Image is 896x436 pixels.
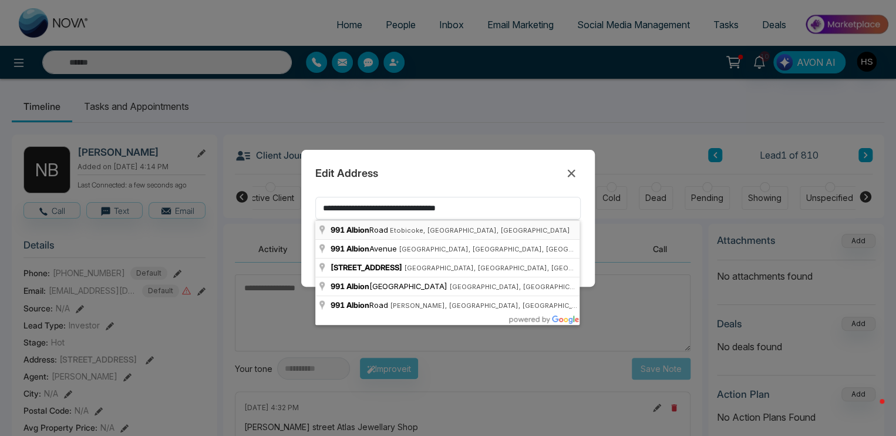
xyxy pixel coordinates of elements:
span: Etobicoke, [GEOGRAPHIC_DATA], [GEOGRAPHIC_DATA] [390,226,570,234]
span: [GEOGRAPHIC_DATA], [GEOGRAPHIC_DATA], [GEOGRAPHIC_DATA] [449,283,666,291]
span: [STREET_ADDRESS] [331,263,402,272]
span: 991 Albion [331,300,369,310]
span: [GEOGRAPHIC_DATA], [GEOGRAPHIC_DATA], [GEOGRAPHIC_DATA] [399,245,615,253]
iframe: Intercom live chat [856,396,884,424]
span: 991 [331,225,345,234]
span: Albion [346,225,369,234]
span: Road [331,300,390,310]
span: [GEOGRAPHIC_DATA], [GEOGRAPHIC_DATA], [GEOGRAPHIC_DATA] [404,264,621,272]
span: 991 Albion [331,244,369,253]
span: Avenue [331,244,399,253]
span: [PERSON_NAME], [GEOGRAPHIC_DATA], [GEOGRAPHIC_DATA] [390,301,592,310]
span: Road [331,225,390,234]
span: [GEOGRAPHIC_DATA] [331,281,449,291]
span: 991 Albion [331,281,369,291]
